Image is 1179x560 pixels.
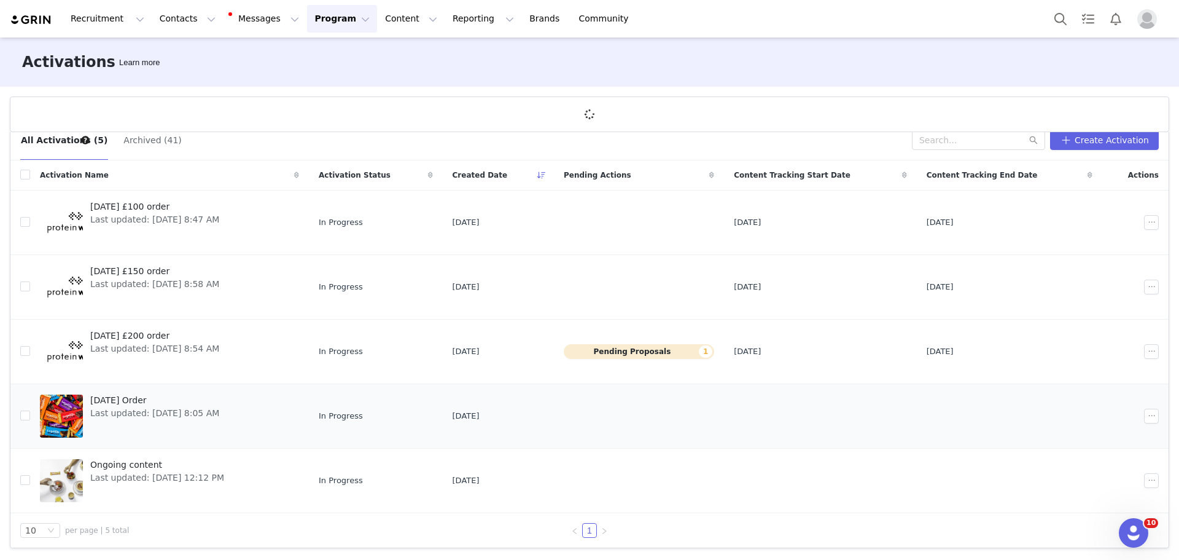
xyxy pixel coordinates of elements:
span: Created Date [453,170,508,181]
div: 10 [25,524,36,537]
span: Last updated: [DATE] 8:58 AM [90,278,219,291]
li: 1 [582,523,597,538]
iframe: Intercom live chat [1119,518,1148,548]
span: Content Tracking End Date [927,170,1038,181]
a: [DATE] £150 orderLast updated: [DATE] 8:58 AM [40,262,299,312]
a: Tasks [1075,5,1102,33]
h3: Activations [22,51,115,73]
li: Next Page [597,523,612,538]
img: grin logo [10,14,53,26]
i: icon: right [601,527,608,535]
button: Recruitment [63,5,152,33]
i: icon: down [47,527,55,535]
span: Ongoing content [90,459,224,471]
button: Notifications [1102,5,1129,33]
span: [DATE] [927,345,954,358]
span: Last updated: [DATE] 8:47 AM [90,213,219,226]
span: [DATE] [734,345,761,358]
a: Brands [522,5,570,33]
span: [DATE] [453,475,480,487]
button: Archived (41) [123,130,182,150]
button: Contacts [152,5,223,33]
i: icon: search [1029,136,1038,144]
span: Last updated: [DATE] 8:54 AM [90,342,219,355]
button: Program [307,5,377,33]
span: [DATE] £100 order [90,200,219,213]
button: Content [378,5,445,33]
span: Pending Actions [564,170,631,181]
a: Community [572,5,642,33]
span: In Progress [319,475,363,487]
span: [DATE] £200 order [90,329,219,342]
button: Search [1047,5,1074,33]
div: Tooltip anchor [117,57,162,69]
button: Messages [224,5,306,33]
a: 1 [583,524,596,537]
span: In Progress [319,345,363,358]
span: [DATE] £150 order [90,265,219,278]
div: Actions [1102,162,1169,188]
button: All Activations (5) [20,130,108,150]
i: icon: left [571,527,578,535]
span: [DATE] Order [90,394,219,407]
span: Last updated: [DATE] 12:12 PM [90,471,224,484]
span: 10 [1144,518,1158,528]
span: [DATE] [927,281,954,293]
span: Activation Name [40,170,109,181]
span: [DATE] [453,345,480,358]
span: In Progress [319,410,363,422]
span: In Progress [319,216,363,229]
span: Content Tracking Start Date [734,170,850,181]
span: In Progress [319,281,363,293]
button: Pending Proposals1 [564,344,714,359]
a: [DATE] £200 orderLast updated: [DATE] 8:54 AM [40,327,299,376]
div: Tooltip anchor [80,135,91,146]
a: [DATE] OrderLast updated: [DATE] 8:05 AM [40,392,299,441]
span: [DATE] [453,410,480,422]
span: [DATE] [453,281,480,293]
button: Reporting [445,5,521,33]
span: Last updated: [DATE] 8:05 AM [90,407,219,420]
span: [DATE] [453,216,480,229]
button: Profile [1130,9,1169,29]
span: Activation Status [319,170,391,181]
img: placeholder-profile.jpg [1137,9,1157,29]
a: Ongoing contentLast updated: [DATE] 12:12 PM [40,456,299,505]
a: [DATE] £100 orderLast updated: [DATE] 8:47 AM [40,198,299,247]
button: Create Activation [1050,130,1159,150]
span: [DATE] [734,281,761,293]
span: [DATE] [734,216,761,229]
span: [DATE] [927,216,954,229]
input: Search... [912,130,1045,150]
li: Previous Page [567,523,582,538]
span: per page | 5 total [65,525,129,536]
